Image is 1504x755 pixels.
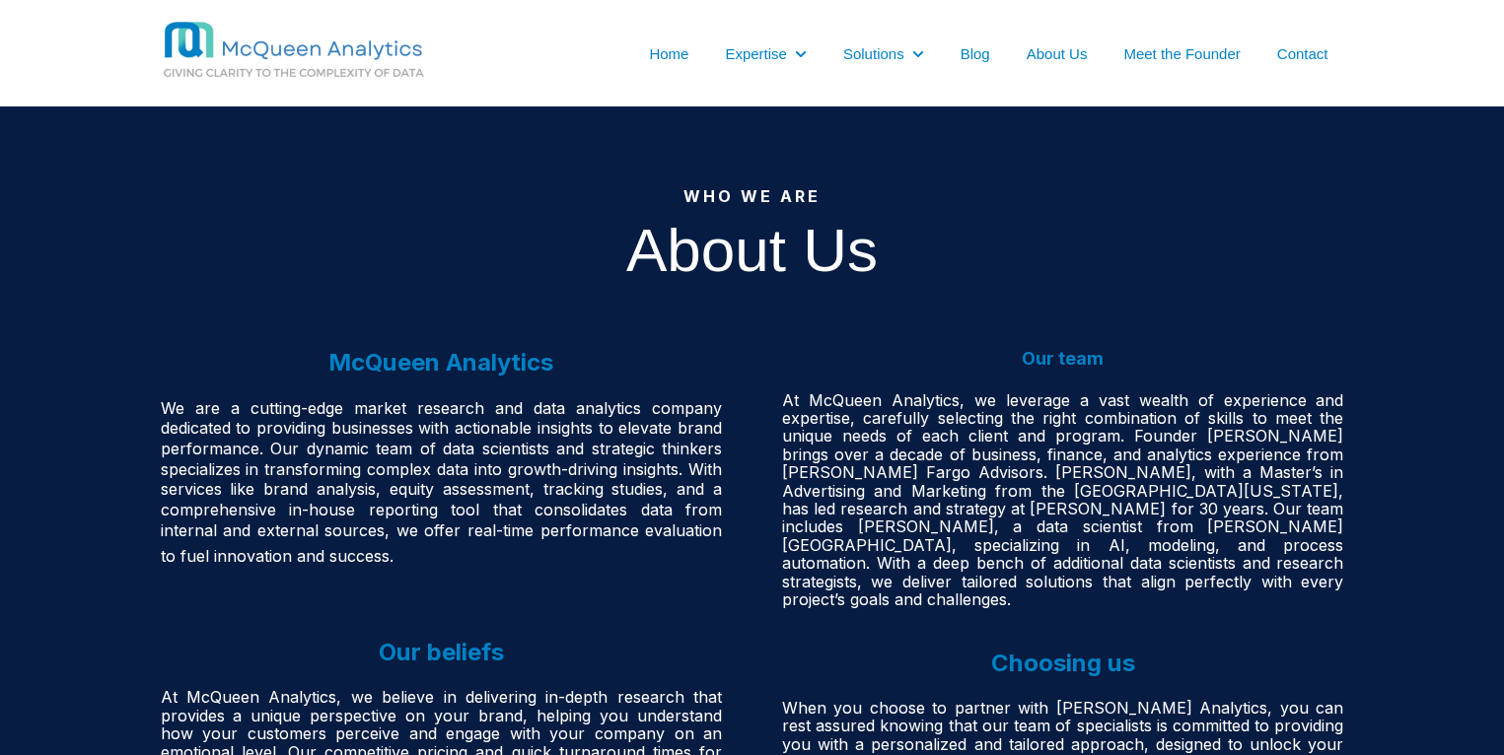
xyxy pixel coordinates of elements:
[649,43,688,64] a: Home
[683,186,821,206] strong: Who We Are
[161,20,506,82] img: MCQ BG 1
[725,43,787,64] a: Expertise
[991,649,1135,677] span: Choosing us
[161,398,723,567] span: We are a cutting-edge market research and data analytics company dedicated to providing businesse...
[379,638,504,666] span: Our beliefs
[961,43,990,64] a: Blog
[1123,43,1240,64] a: Meet the Founder
[555,42,1344,64] nav: Desktop navigation
[328,348,553,377] span: McQueen Analytics
[626,216,878,284] span: About Us
[843,43,904,64] a: Solutions
[782,390,1344,609] span: At McQueen Analytics, we leverage a vast wealth of experience and expertise, carefully selecting ...
[1277,43,1328,64] a: Contact
[1022,348,1104,369] span: Our team
[1027,43,1088,64] a: About Us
